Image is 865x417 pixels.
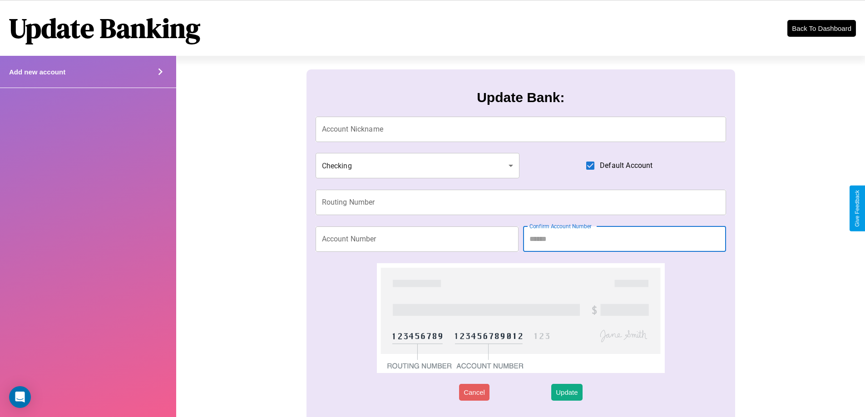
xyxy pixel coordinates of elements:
[459,384,489,401] button: Cancel
[854,190,860,227] div: Give Feedback
[9,10,200,47] h1: Update Banking
[551,384,582,401] button: Update
[9,386,31,408] div: Open Intercom Messenger
[529,222,592,230] label: Confirm Account Number
[600,160,652,171] span: Default Account
[477,90,564,105] h3: Update Bank:
[316,153,520,178] div: Checking
[9,68,65,76] h4: Add new account
[787,20,856,37] button: Back To Dashboard
[377,263,664,373] img: check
